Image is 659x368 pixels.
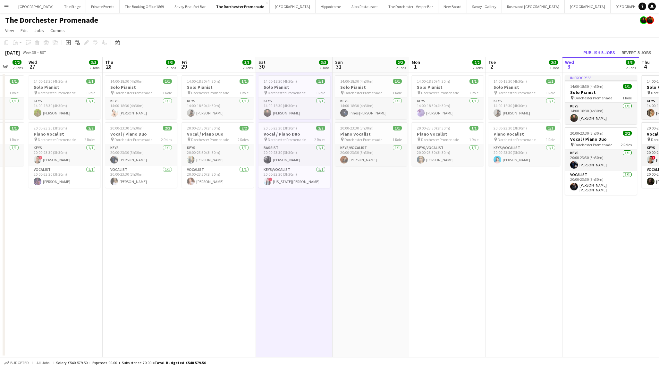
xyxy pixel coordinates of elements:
[163,126,172,130] span: 2/2
[565,149,637,171] app-card-role: Keys1/120:00-23:30 (3h30m)[PERSON_NAME]
[29,97,100,119] app-card-role: Keys1/114:00-18:30 (4h30m)[PERSON_NAME]
[89,65,99,70] div: 2 Jobs
[105,59,113,65] span: Thu
[488,97,560,119] app-card-role: Keys1/114:00-18:30 (4h30m)[PERSON_NAME]
[652,156,655,160] span: !
[13,65,23,70] div: 2 Jobs
[494,126,527,130] span: 20:00-23:30 (3h30m)
[412,144,484,166] app-card-role: Keys/Vocalist1/120:00-23:30 (3h30m)[PERSON_NAME]
[155,360,206,365] span: Total Budgeted £540 579.50
[488,122,560,166] app-job-card: 20:00-23:30 (3h30m)1/1Piano Vocalist Dorchester Promenade1 RoleKeys/Vocalist1/120:00-23:30 (3h30m...
[182,84,254,90] h3: Solo Pianist
[344,90,382,95] span: Dorchester Promenade
[38,156,42,160] span: !
[163,90,172,95] span: 1 Role
[120,0,169,13] button: The Booking Office 1869
[182,122,254,188] div: 20:00-23:30 (3h30m)2/2Vocal / Piano Duo Dorchester Promenade2 RolesKeys1/120:00-23:30 (3h30m)[PER...
[182,97,254,119] app-card-role: Keys1/114:00-18:30 (4h30m)[PERSON_NAME]
[5,49,20,56] div: [DATE]
[469,79,478,84] span: 1/1
[105,75,177,119] app-job-card: 14:00-18:30 (4h30m)1/1Solo Pianist Dorchester Promenade1 RoleKeys1/114:00-18:30 (4h30m)[PERSON_NAME]
[412,97,484,119] app-card-role: Keys1/114:00-18:30 (4h30m)[PERSON_NAME]
[10,126,19,130] span: 1/1
[421,90,459,95] span: Dorchester Promenade
[412,59,420,65] span: Mon
[396,65,406,70] div: 2 Jobs
[469,137,478,142] span: 1 Role
[565,103,637,124] app-card-role: Keys1/114:00-18:30 (4h30m)[PERSON_NAME]
[32,26,46,35] a: Jobs
[238,137,249,142] span: 2 Roles
[488,144,560,166] app-card-role: Keys/Vocalist1/120:00-23:30 (3h30m)[PERSON_NAME]
[29,75,100,119] app-job-card: 14:00-18:30 (4h30m)1/1Solo Pianist Dorchester Promenade1 RoleKeys1/114:00-18:30 (4h30m)[PERSON_NAME]
[258,144,330,166] app-card-role: Bassist1/120:00-23:30 (3h30m)[PERSON_NAME]
[89,60,98,65] span: 3/3
[335,59,343,65] span: Sun
[498,90,536,95] span: Dorchester Promenade
[182,131,254,137] h3: Vocal / Piano Duo
[396,60,405,65] span: 2/2
[264,126,297,130] span: 20:00-23:30 (3h30m)
[488,84,560,90] h3: Solo Pianist
[105,97,177,119] app-card-role: Keys1/114:00-18:30 (4h30m)[PERSON_NAME]
[268,178,272,181] span: !
[344,137,382,142] span: Dorchester Promenade
[622,96,632,100] span: 1 Role
[565,75,637,80] div: In progress
[641,63,650,70] span: 4
[105,122,177,188] div: 20:00-23:30 (3h30m)2/2Vocal / Piano Duo Dorchester Promenade2 RolesKeys1/120:00-23:30 (3h30m)[PER...
[467,0,502,13] button: Savoy - Gallery
[412,131,484,137] h3: Piano Vocalist
[9,137,19,142] span: 1 Role
[640,16,647,24] app-user-avatar: Celine Amara
[498,137,536,142] span: Dorchester Promenade
[574,96,612,100] span: Dorchester Promenade
[258,75,330,119] app-job-card: 14:00-18:30 (4h30m)1/1Solo Pianist Dorchester Promenade1 RoleKeys1/114:00-18:30 (4h30m)[PERSON_NAME]
[335,75,407,119] app-job-card: 14:00-18:30 (4h30m)1/1Solo Pianist Dorchester Promenade1 RoleKeys1/114:00-18:30 (4h30m)Innes [PER...
[469,90,478,95] span: 1 Role
[18,26,30,35] a: Edit
[565,127,637,195] div: 20:00-23:30 (3h30m)2/2Vocal / Piano Duo Dorchester Promenade2 RolesKeys1/120:00-23:30 (3h30m)[PER...
[438,0,467,13] button: New Board
[393,79,402,84] span: 1/1
[270,0,316,13] button: [GEOGRAPHIC_DATA]
[29,59,37,65] span: Wed
[86,90,95,95] span: 1 Role
[105,144,177,166] app-card-role: Keys1/120:00-23:30 (3h30m)[PERSON_NAME]
[393,90,402,95] span: 1 Role
[86,79,95,84] span: 1/1
[258,84,330,90] h3: Solo Pianist
[187,79,220,84] span: 14:00-18:30 (4h30m)
[488,59,496,65] span: Tue
[182,75,254,119] app-job-card: 14:00-18:30 (4h30m)1/1Solo Pianist Dorchester Promenade1 RoleKeys1/114:00-18:30 (4h30m)[PERSON_NAME]
[48,26,67,35] a: Comms
[239,90,249,95] span: 1 Role
[86,126,95,130] span: 2/2
[316,90,325,95] span: 1 Role
[565,171,637,195] app-card-role: Vocalist1/120:00-23:30 (3h30m)[PERSON_NAME] [PERSON_NAME]
[258,59,266,65] span: Sat
[10,361,29,365] span: Budgeted
[9,90,19,95] span: 1 Role
[34,28,44,33] span: Jobs
[13,60,21,65] span: 2/2
[166,65,176,70] div: 2 Jobs
[646,16,654,24] app-user-avatar: Celine Amara
[417,126,450,130] span: 20:00-23:30 (3h30m)
[565,0,611,13] button: [GEOGRAPHIC_DATA]
[163,79,172,84] span: 1/1
[240,79,249,84] span: 1/1
[621,142,632,147] span: 2 Roles
[182,166,254,188] app-card-role: Vocalist1/120:00-23:30 (3h30m)[PERSON_NAME]
[411,63,420,70] span: 1
[314,137,325,142] span: 2 Roles
[546,126,555,130] span: 1/1
[240,126,249,130] span: 2/2
[334,63,343,70] span: 31
[110,79,144,84] span: 14:00-18:30 (4h30m)
[546,137,555,142] span: 1 Role
[5,28,14,33] span: View
[38,90,76,95] span: Dorchester Promenade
